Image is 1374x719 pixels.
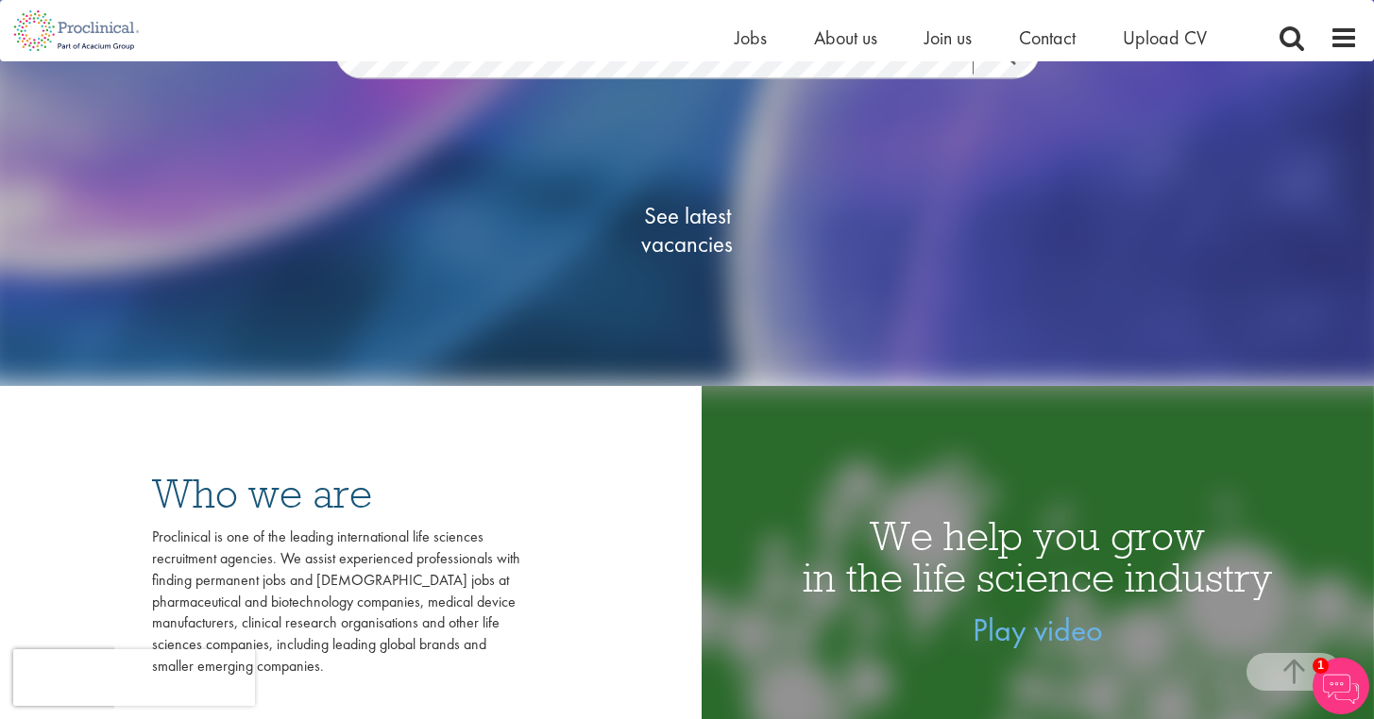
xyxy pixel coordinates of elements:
a: About us [814,25,877,50]
span: See latest vacancies [593,202,782,259]
a: Jobs [735,25,767,50]
img: Chatbot [1313,658,1369,714]
a: Join us [924,25,972,50]
h3: Who we are [152,473,520,514]
a: Contact [1019,25,1076,50]
a: Upload CV [1123,25,1207,50]
iframe: reCAPTCHA [13,649,255,706]
a: Play video [973,610,1103,650]
a: See latestvacancies [593,126,782,334]
span: 1 [1313,658,1329,674]
div: Proclinical is one of the leading international life sciences recruitment agencies. We assist exp... [152,527,520,677]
